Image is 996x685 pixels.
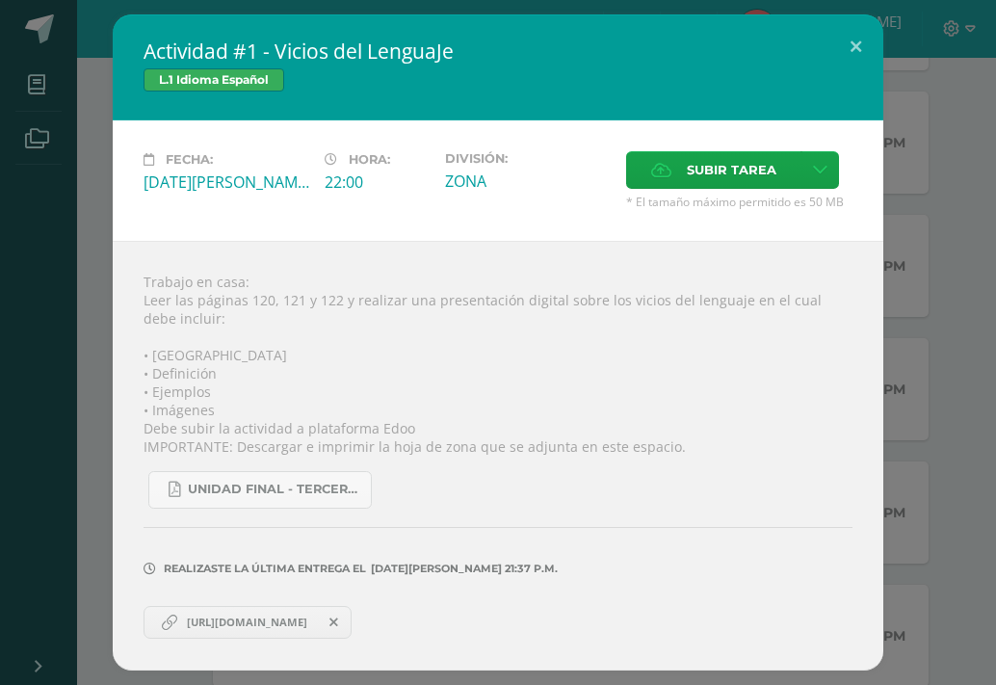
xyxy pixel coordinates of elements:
span: Subir tarea [687,152,776,188]
div: 22:00 [325,171,430,193]
span: Remover entrega [318,612,351,633]
label: División: [445,151,611,166]
span: [URL][DOMAIN_NAME] [177,615,317,630]
span: Realizaste la última entrega el [164,562,366,575]
span: L.1 Idioma Español [144,68,284,92]
a: [URL][DOMAIN_NAME] [144,606,352,639]
span: * El tamaño máximo permitido es 50 MB [626,194,852,210]
div: Trabajo en casa: Leer las páginas 120, 121 y 122 y realizar una presentación digital sobre los vi... [113,241,883,671]
h2: Actividad #1 - Vicios del LenguaJe [144,38,852,65]
div: ZONA [445,171,611,192]
button: Close (Esc) [828,14,883,80]
a: UNIDAD FINAL - TERCERO BASICO A-B-C.pdf [148,471,372,509]
span: [DATE][PERSON_NAME] 21:37 p.m. [366,568,558,569]
span: Fecha: [166,152,213,167]
span: Hora: [349,152,390,167]
span: UNIDAD FINAL - TERCERO BASICO A-B-C.pdf [188,482,361,497]
div: [DATE][PERSON_NAME] [144,171,309,193]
